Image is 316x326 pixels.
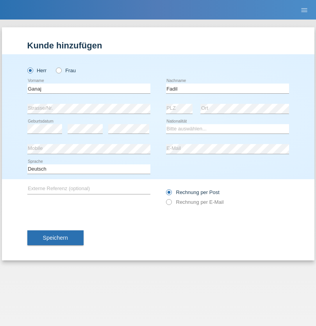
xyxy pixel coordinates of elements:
[56,68,61,73] input: Frau
[296,7,312,12] a: menu
[166,189,220,195] label: Rechnung per Post
[56,68,76,73] label: Frau
[27,68,47,73] label: Herr
[27,41,289,50] h1: Kunde hinzufügen
[27,230,84,245] button: Speichern
[166,199,224,205] label: Rechnung per E-Mail
[27,68,32,73] input: Herr
[300,6,308,14] i: menu
[166,199,171,209] input: Rechnung per E-Mail
[43,235,68,241] span: Speichern
[166,189,171,199] input: Rechnung per Post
